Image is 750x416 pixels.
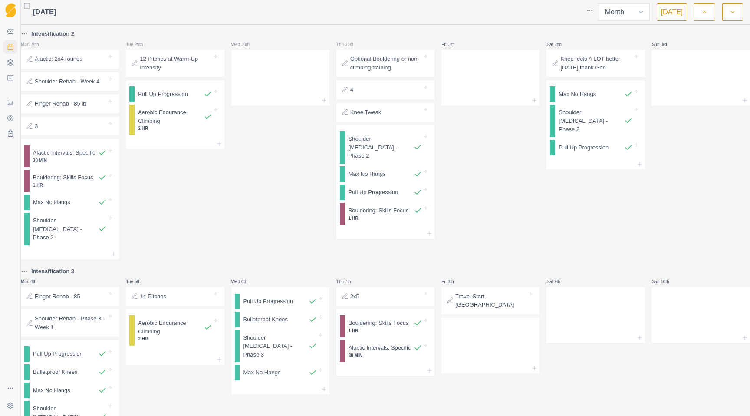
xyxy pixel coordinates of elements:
[350,292,359,301] p: 2x5
[3,399,17,413] button: Settings
[126,50,224,77] div: 12 Pitches at Warm-Up Intensity
[243,368,280,377] p: Max No Hangs
[550,86,641,102] div: Max No Hangs
[550,140,641,155] div: Pull Up Progression
[349,170,386,178] p: Max No Hangs
[340,203,431,225] div: Bouldering: Skills Focus1 HR
[129,315,220,346] div: Aerobic Endurance Climbing2 HR
[231,41,257,48] p: Wed 30th
[33,7,56,17] span: [DATE]
[441,41,467,48] p: Fri 1st
[126,41,152,48] p: Tue 29th
[138,108,203,125] p: Aerobic Endurance Climbing
[138,319,203,336] p: Aerobic Endurance Climbing
[31,30,74,38] p: Intensification 2
[21,50,119,69] div: Alactic: 2x4 rounds
[24,383,115,398] div: Max No Hangs
[129,105,220,135] div: Aerobic Endurance Climbing2 HR
[24,170,115,192] div: Bouldering: Skills Focus1 HR
[24,145,115,167] div: Alactic Intervals: Specific30 MIN
[235,312,326,327] div: Bulletproof Knees
[35,122,38,131] p: 3
[35,55,82,63] p: Alactic: 2x4 rounds
[340,166,431,182] div: Max No Hangs
[349,215,422,221] p: 1 HR
[559,108,624,134] p: Shoulder [MEDICAL_DATA] - Phase 2
[31,267,74,276] p: Intensification 3
[24,213,115,245] div: Shoulder [MEDICAL_DATA] - Phase 2
[21,278,47,285] p: Mon 4th
[441,287,539,314] div: Travel Start - [GEOGRAPHIC_DATA]
[349,319,409,327] p: Bouldering: Skills Focus
[231,278,257,285] p: Wed 6th
[35,292,80,301] p: Finger Rehab - 85
[33,386,70,395] p: Max No Hangs
[33,157,107,164] p: 30 MIN
[126,287,224,306] div: 14 Pitches
[336,103,434,122] div: Knee Tweak
[129,86,220,102] div: Pull Up Progression
[138,125,212,132] p: 2 HR
[140,55,212,72] p: 12 Pitches at Warm-Up Intensity
[5,3,16,18] img: Logo
[546,41,572,48] p: Sat 2nd
[336,80,434,99] div: 4
[21,72,119,91] div: Shoulder Rehab - Week 4
[441,278,467,285] p: Fri 8th
[138,90,188,99] p: Pull Up Progression
[235,365,326,380] div: Max No Hangs
[349,188,398,197] p: Pull Up Progression
[550,105,641,137] div: Shoulder [MEDICAL_DATA] - Phase 2
[243,315,288,324] p: Bulletproof Knees
[21,41,47,48] p: Mon 28th
[21,287,119,306] div: Finger Rehab - 85
[33,368,78,376] p: Bulletproof Knees
[35,77,99,86] p: Shoulder Rehab - Week 4
[350,86,353,94] p: 4
[33,198,70,207] p: Max No Hangs
[350,55,422,72] p: Optional Bouldering or non-climbing training
[336,278,362,285] p: Thu 7th
[21,117,119,136] div: 3
[33,182,107,188] p: 1 HR
[336,41,362,48] p: Thu 31st
[126,278,152,285] p: Tue 5th
[652,278,678,285] p: Sun 10th
[35,314,107,331] p: Shoulder Rehab - Phase 3 - Week 1
[21,94,119,113] div: Finger Rehab - 85 lb
[243,297,293,306] p: Pull Up Progression
[24,195,115,210] div: Max No Hangs
[349,206,409,215] p: Bouldering: Skills Focus
[559,90,596,99] p: Max No Hangs
[652,41,678,48] p: Sun 3rd
[243,333,308,359] p: Shoulder [MEDICAL_DATA] - Phase 3
[33,173,93,182] p: Bouldering: Skills Focus
[24,364,115,380] div: Bulletproof Knees
[340,131,431,164] div: Shoulder [MEDICAL_DATA] - Phase 2
[138,336,212,342] p: 2 HR
[350,108,381,117] p: Knee Tweak
[657,3,687,21] button: [DATE]
[21,309,119,337] div: Shoulder Rehab - Phase 3 - Week 1
[235,330,326,363] div: Shoulder [MEDICAL_DATA] - Phase 3
[24,346,115,362] div: Pull Up Progression
[235,294,326,309] div: Pull Up Progression
[3,3,17,17] a: Logo
[559,143,609,152] p: Pull Up Progression
[340,340,431,362] div: Alactic Intervals: Specific30 MIN
[336,50,434,77] div: Optional Bouldering or non-climbing training
[336,287,434,306] div: 2x5
[349,352,422,359] p: 30 MIN
[33,149,95,157] p: Alactic Intervals: Specific
[35,99,86,108] p: Finger Rehab - 85 lb
[560,55,632,72] p: Knee feels A LOT better [DATE] thank God
[140,292,166,301] p: 14 Pitches
[33,350,83,358] p: Pull Up Progression
[340,185,431,200] div: Pull Up Progression
[546,50,645,77] div: Knee feels A LOT better [DATE] thank God
[349,327,422,334] p: 1 HR
[455,292,527,309] p: Travel Start - [GEOGRAPHIC_DATA]
[349,135,414,160] p: Shoulder [MEDICAL_DATA] - Phase 2
[349,343,411,352] p: Alactic Intervals: Specific
[546,278,572,285] p: Sat 9th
